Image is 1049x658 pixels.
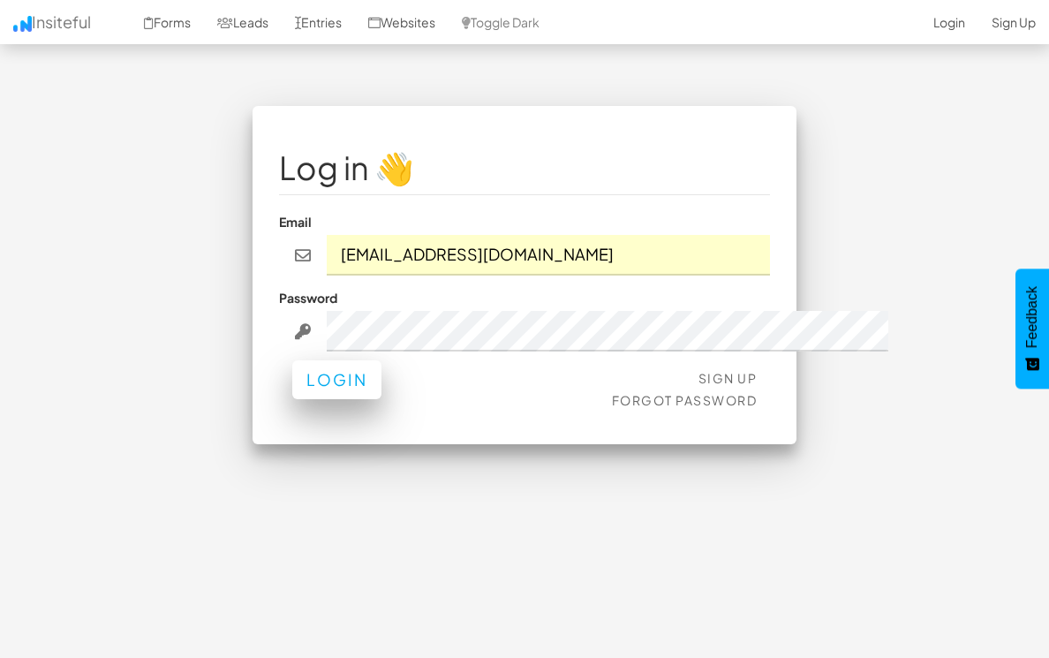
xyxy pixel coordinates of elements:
a: Sign Up [698,370,758,386]
a: Forgot Password [612,392,758,408]
h1: Log in 👋 [279,150,771,185]
button: Feedback - Show survey [1015,268,1049,389]
img: icon.png [13,16,32,32]
label: Email [279,213,312,231]
label: Password [279,289,337,306]
button: Login [292,360,381,399]
span: Feedback [1024,286,1040,348]
input: john@doe.com [327,235,770,276]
